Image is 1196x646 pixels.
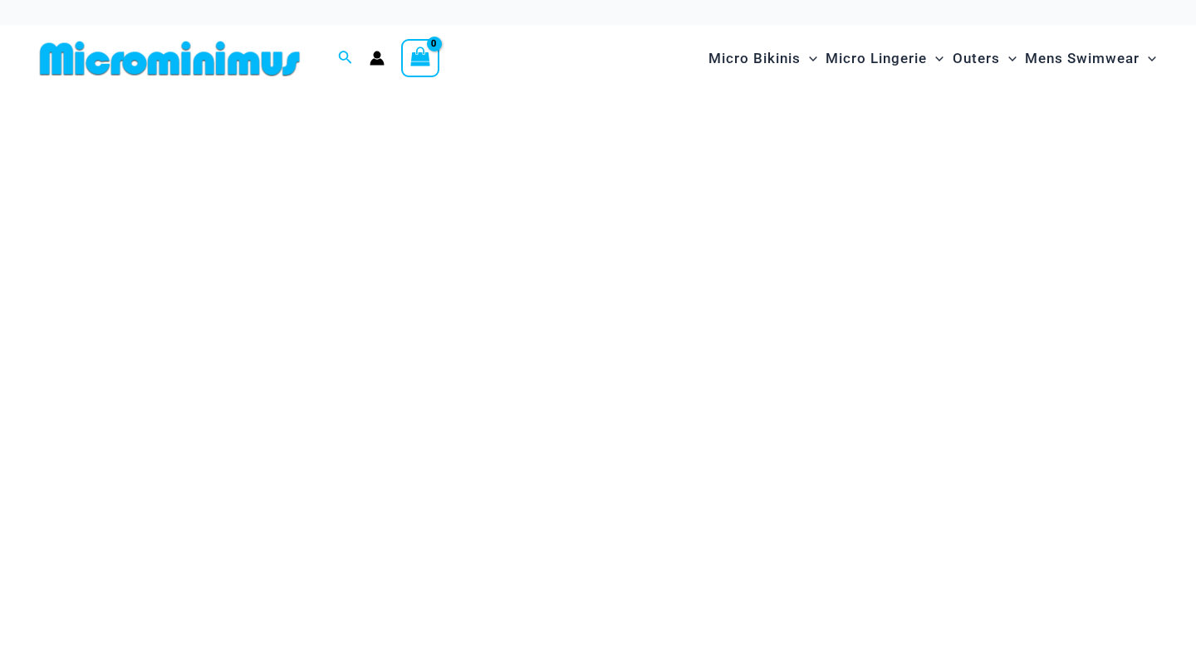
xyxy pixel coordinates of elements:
[702,31,1163,86] nav: Site Navigation
[1025,37,1140,80] span: Mens Swimwear
[370,51,385,66] a: Account icon link
[401,39,439,77] a: View Shopping Cart, empty
[338,48,353,69] a: Search icon link
[801,37,817,80] span: Menu Toggle
[821,33,948,84] a: Micro LingerieMenu ToggleMenu Toggle
[1021,33,1160,84] a: Mens SwimwearMenu ToggleMenu Toggle
[704,33,821,84] a: Micro BikinisMenu ToggleMenu Toggle
[927,37,944,80] span: Menu Toggle
[1140,37,1156,80] span: Menu Toggle
[708,37,801,80] span: Micro Bikinis
[826,37,927,80] span: Micro Lingerie
[948,33,1021,84] a: OutersMenu ToggleMenu Toggle
[33,40,306,77] img: MM SHOP LOGO FLAT
[953,37,1000,80] span: Outers
[1000,37,1017,80] span: Menu Toggle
